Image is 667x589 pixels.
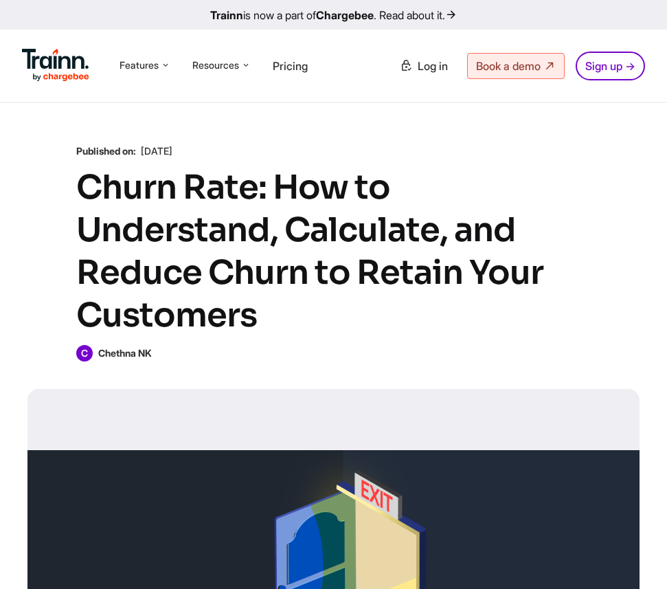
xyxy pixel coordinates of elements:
[476,59,541,73] span: Book a demo
[192,58,239,72] span: Resources
[120,58,159,72] span: Features
[598,523,667,589] iframe: Chat Widget
[273,59,308,73] a: Pricing
[76,166,591,337] h1: Churn Rate: How to Understand, Calculate, and Reduce Churn to Retain Your Customers
[467,53,565,79] a: Book a demo
[98,347,152,359] b: Chethna NK
[141,145,172,157] span: [DATE]
[316,8,374,22] b: Chargebee
[76,345,93,362] span: C
[22,49,89,82] img: Trainn Logo
[76,145,136,157] b: Published on:
[576,52,645,80] a: Sign up →
[392,54,456,78] a: Log in
[210,8,243,22] b: Trainn
[418,59,448,73] span: Log in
